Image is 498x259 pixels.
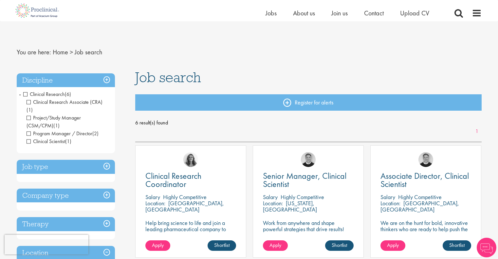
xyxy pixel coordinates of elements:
span: (1) [27,106,33,113]
span: Clinical Research Associate (CRA) [27,99,102,105]
p: Highly Competitive [163,193,207,201]
span: Clinical Research [23,91,65,98]
span: Salary [145,193,160,201]
p: We are on the hunt for bold, innovative thinkers who are ready to help push the boundaries of sci... [380,220,471,245]
a: About us [293,9,315,17]
img: Jackie Cerchio [183,152,198,167]
span: Location: [145,199,165,207]
img: Chatbot [477,238,496,257]
a: Upload CV [400,9,429,17]
span: Clinical Scientist [27,138,65,145]
a: Contact [364,9,384,17]
img: Bo Forsen [301,152,316,167]
h3: Company type [17,189,115,203]
span: (1) [98,146,104,153]
span: Salary [263,193,278,201]
a: breadcrumb link [53,48,68,56]
a: Senior Manager, Clinical Scientist [263,172,354,188]
p: Work from anywhere and shape powerful strategies that drive results! Enjoy the freedom of remote ... [263,220,354,245]
span: You are here: [17,48,51,56]
a: Clinical Research Coordinator [145,172,236,188]
h3: Therapy [17,217,115,231]
h3: Discipline [17,73,115,87]
a: Apply [263,240,288,251]
span: - [19,89,21,99]
span: Apply [269,242,281,249]
span: VP/Head of Clinical Operations [27,146,98,153]
a: Associate Director, Clinical Scientist [380,172,471,188]
p: Highly Competitive [281,193,324,201]
span: (2) [92,130,99,137]
a: Jobs [266,9,277,17]
span: Program Manager / Director [27,130,92,137]
span: 6 result(s) found [135,118,482,128]
a: Shortlist [208,240,236,251]
a: Shortlist [443,240,471,251]
p: Help bring science to life and join a leading pharmaceutical company to play a key role in delive... [145,220,236,251]
span: Clinical Research [23,91,71,98]
span: (1) [53,122,60,129]
span: Job search [75,48,102,56]
span: Clinical Research Coordinator [145,170,201,190]
span: VP/Head of Clinical Operations [27,146,104,153]
span: Salary [380,193,395,201]
span: Location: [263,199,283,207]
h3: Job type [17,160,115,174]
a: Apply [380,240,405,251]
span: Program Manager / Director [27,130,99,137]
span: Apply [387,242,399,249]
p: [GEOGRAPHIC_DATA], [GEOGRAPHIC_DATA] [145,199,224,213]
span: (1) [65,138,71,145]
span: Project/Study Manager (CSM/CPM) [27,114,81,129]
span: Clinical Scientist [27,138,71,145]
span: Senior Manager, Clinical Scientist [263,170,346,190]
a: Apply [145,240,170,251]
p: [US_STATE], [GEOGRAPHIC_DATA] [263,199,317,213]
span: (6) [65,91,71,98]
a: 1 [472,128,482,135]
p: [GEOGRAPHIC_DATA], [GEOGRAPHIC_DATA] [380,199,459,213]
p: Highly Competitive [398,193,442,201]
img: Bo Forsen [418,152,433,167]
a: Register for alerts [135,94,482,111]
span: Apply [152,242,164,249]
a: Join us [331,9,348,17]
span: Clinical Research Associate (CRA) [27,99,102,113]
span: Associate Director, Clinical Scientist [380,170,469,190]
iframe: reCAPTCHA [5,235,88,254]
span: Location: [380,199,400,207]
a: Shortlist [325,240,354,251]
span: > [70,48,73,56]
span: Job search [135,68,201,86]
